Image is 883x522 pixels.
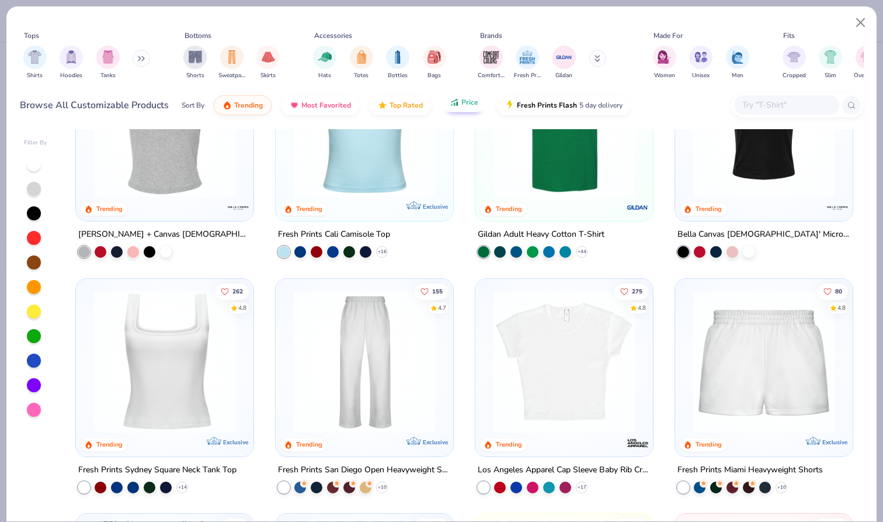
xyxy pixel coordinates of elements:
[23,46,47,80] div: filter for Shirts
[441,92,487,112] button: Price
[478,46,505,80] div: filter for Comfort Colors
[552,46,576,80] div: filter for Gildan
[313,46,336,80] button: filter button
[88,290,242,433] img: 94a2aa95-cd2b-4983-969b-ecd512716e9a
[223,101,232,110] img: trending.gif
[218,46,245,80] button: filter button
[482,49,500,66] img: Comfort Colors Image
[514,46,541,80] button: filter button
[287,55,441,198] img: a25d9891-da96-49f3-a35e-76288174bf3a
[65,50,78,64] img: Hoodies Image
[313,46,336,80] div: filter for Hats
[225,50,238,64] img: Sweatpants Image
[692,71,710,80] span: Unisex
[28,50,41,64] img: Shirts Image
[787,50,801,64] img: Cropped Image
[388,71,408,80] span: Bottles
[577,248,586,255] span: + 44
[632,288,642,294] span: 275
[318,71,331,80] span: Hats
[579,99,623,112] span: 5 day delivery
[262,50,275,64] img: Skirts Image
[432,288,443,294] span: 155
[777,483,785,490] span: + 10
[20,98,169,112] div: Browse All Customizable Products
[694,50,708,64] img: Unisex Image
[423,46,446,80] button: filter button
[23,46,47,80] button: filter button
[218,71,245,80] span: Sweatpants
[260,71,276,80] span: Skirts
[726,46,749,80] button: filter button
[496,95,631,115] button: Fresh Prints Flash5 day delivery
[378,101,387,110] img: TopRated.gif
[215,283,249,299] button: Like
[517,101,577,110] span: Fresh Prints Flash
[355,50,368,64] img: Totes Image
[783,46,806,80] div: filter for Cropped
[27,71,43,80] span: Shirts
[78,227,251,241] div: [PERSON_NAME] + Canvas [DEMOGRAPHIC_DATA]' Micro Ribbed Baby Tee
[415,283,449,299] button: Like
[626,431,649,454] img: Los Angeles Apparel logo
[819,46,842,80] div: filter for Slim
[60,46,83,80] div: filter for Hoodies
[854,71,880,80] span: Oversized
[677,462,823,477] div: Fresh Prints Miami Heavyweight Shorts
[687,55,841,198] img: 8af284bf-0d00-45ea-9003-ce4b9a3194ad
[818,283,848,299] button: Like
[60,71,82,80] span: Hoodies
[189,50,202,64] img: Shorts Image
[96,46,120,80] button: filter button
[183,46,207,80] button: filter button
[223,438,248,445] span: Exclusive
[854,46,880,80] div: filter for Oversized
[480,30,502,41] div: Brands
[689,46,712,80] button: filter button
[178,483,187,490] span: + 14
[653,30,683,41] div: Made For
[287,290,441,433] img: df5250ff-6f61-4206-a12c-24931b20f13c
[423,438,448,445] span: Exclusive
[850,12,872,34] button: Close
[837,303,846,312] div: 4.8
[519,49,536,66] img: Fresh Prints Image
[687,290,841,433] img: af8dff09-eddf-408b-b5dc-51145765dcf2
[78,462,237,477] div: Fresh Prints Sydney Square Neck Tank Top
[641,290,795,433] img: f2b333be-1c19-4d0f-b003-dae84be201f4
[461,98,478,107] span: Price
[487,290,641,433] img: b0603986-75a5-419a-97bc-283c66fe3a23
[478,227,604,241] div: Gildan Adult Heavy Cotton T-Shirt
[514,71,541,80] span: Fresh Prints
[227,195,250,219] img: Bella + Canvas logo
[689,46,712,80] div: filter for Unisex
[354,71,369,80] span: Totes
[860,50,874,64] img: Oversized Image
[278,462,451,477] div: Fresh Prints San Diego Open Heavyweight Sweatpants
[278,227,390,241] div: Fresh Prints Cali Camisole Top
[369,95,432,115] button: Top Rated
[350,46,373,80] button: filter button
[653,46,676,80] div: filter for Women
[577,483,586,490] span: + 17
[96,46,120,80] div: filter for Tanks
[478,71,505,80] span: Comfort Colors
[478,46,505,80] button: filter button
[654,71,675,80] span: Women
[487,55,641,198] img: db319196-8705-402d-8b46-62aaa07ed94f
[239,303,247,312] div: 4.8
[653,46,676,80] button: filter button
[386,46,409,80] button: filter button
[441,290,596,433] img: cab69ba6-afd8-400d-8e2e-70f011a551d3
[60,46,83,80] button: filter button
[214,95,272,115] button: Trending
[819,46,842,80] button: filter button
[726,46,749,80] div: filter for Men
[514,46,541,80] div: filter for Fresh Prints
[555,49,573,66] img: Gildan Image
[423,46,446,80] div: filter for Bags
[822,438,847,445] span: Exclusive
[677,227,850,241] div: Bella Canvas [DEMOGRAPHIC_DATA]' Micro Ribbed Scoop Tank
[182,100,204,110] div: Sort By
[233,288,244,294] span: 262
